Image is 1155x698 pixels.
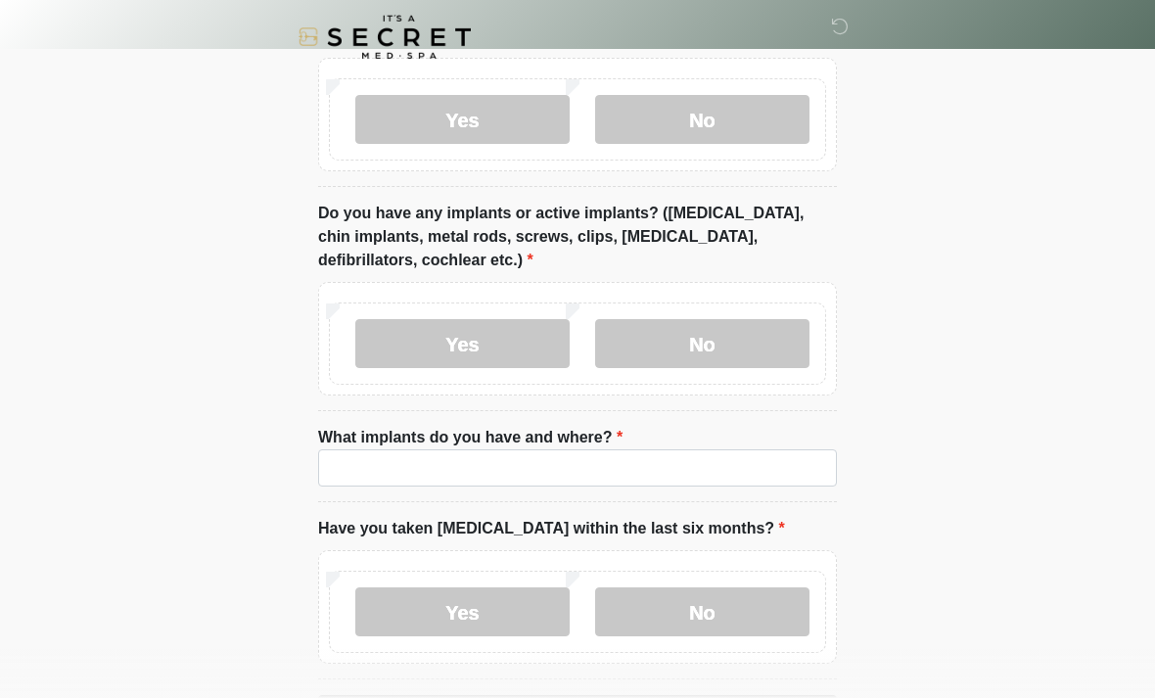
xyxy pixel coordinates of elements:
label: Yes [355,95,570,144]
img: It's A Secret Med Spa Logo [299,15,471,59]
label: Do you have any implants or active implants? ([MEDICAL_DATA], chin implants, metal rods, screws, ... [318,202,837,272]
label: Yes [355,319,570,368]
label: Yes [355,587,570,636]
label: No [595,587,809,636]
label: No [595,319,809,368]
label: No [595,95,809,144]
label: Have you taken [MEDICAL_DATA] within the last six months? [318,517,785,540]
label: What implants do you have and where? [318,426,623,449]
